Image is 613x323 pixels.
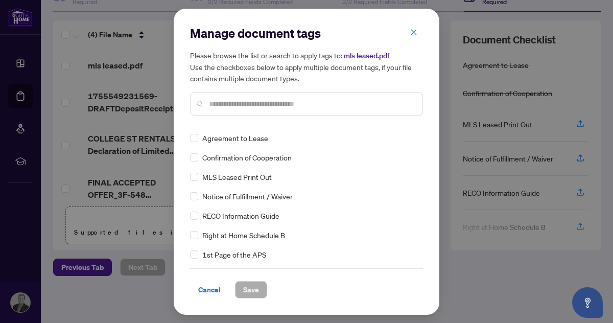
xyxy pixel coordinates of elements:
[572,287,603,318] button: Open asap
[202,249,266,260] span: 1st Page of the APS
[202,152,292,163] span: Confirmation of Cooperation
[190,50,423,84] h5: Please browse the list or search to apply tags to: Use the checkboxes below to apply multiple doc...
[202,191,293,202] span: Notice of Fulfillment / Waiver
[344,51,389,60] span: mls leased.pdf
[202,210,279,221] span: RECO Information Guide
[235,281,267,298] button: Save
[190,25,423,41] h2: Manage document tags
[202,171,272,182] span: MLS Leased Print Out
[190,281,229,298] button: Cancel
[202,132,268,144] span: Agreement to Lease
[202,229,285,241] span: Right at Home Schedule B
[410,29,417,36] span: close
[198,282,221,298] span: Cancel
